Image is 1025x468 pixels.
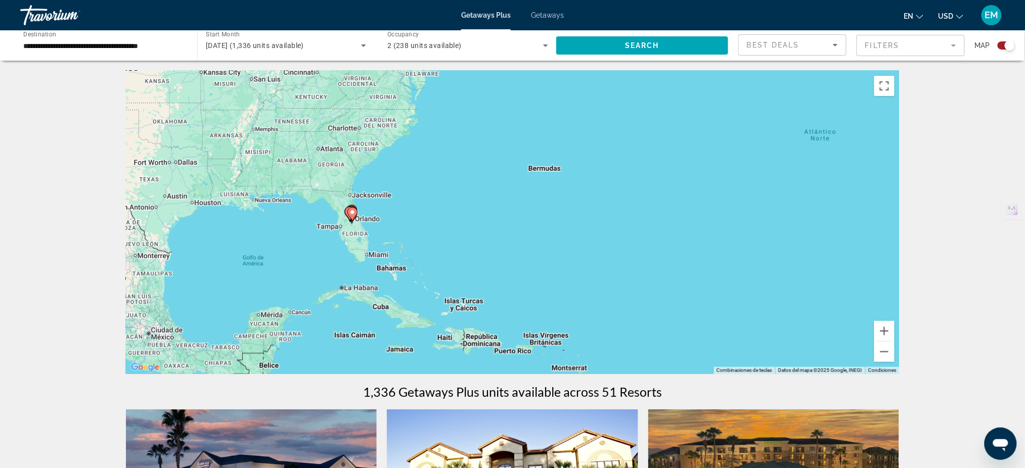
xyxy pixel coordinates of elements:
button: Change language [904,9,923,23]
span: [DATE] (1,336 units available) [206,41,304,50]
a: Getaways [531,11,564,19]
h1: 1,336 Getaways Plus units available across 51 Resorts [363,384,662,399]
span: Best Deals [747,41,799,49]
a: Getaways Plus [461,11,511,19]
button: Alejar [874,342,895,362]
button: Search [556,36,728,55]
iframe: Botón para iniciar la ventana de mensajería [985,428,1017,460]
span: USD [939,12,954,20]
button: Filter [857,34,965,57]
span: Map [975,38,990,53]
mat-select: Sort by [747,39,838,51]
button: Activar o desactivar la vista de pantalla completa [874,76,895,96]
button: Change currency [939,9,963,23]
span: en [904,12,914,20]
span: Search [625,41,659,50]
span: Start Month [206,31,240,38]
span: Occupancy [387,31,419,38]
span: EM [985,10,999,20]
a: Condiciones (se abre en una nueva pestaña) [868,367,897,373]
span: Destination [23,31,56,38]
span: 2 (238 units available) [387,41,462,50]
img: Google [128,361,162,374]
button: Combinaciones de teclas [717,367,772,374]
span: Datos del mapa ©2025 Google, INEGI [778,367,862,373]
button: Acercar [874,321,895,341]
button: User Menu [978,5,1005,26]
a: Travorium [20,2,121,28]
a: Abrir esta área en Google Maps (se abre en una ventana nueva) [128,361,162,374]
